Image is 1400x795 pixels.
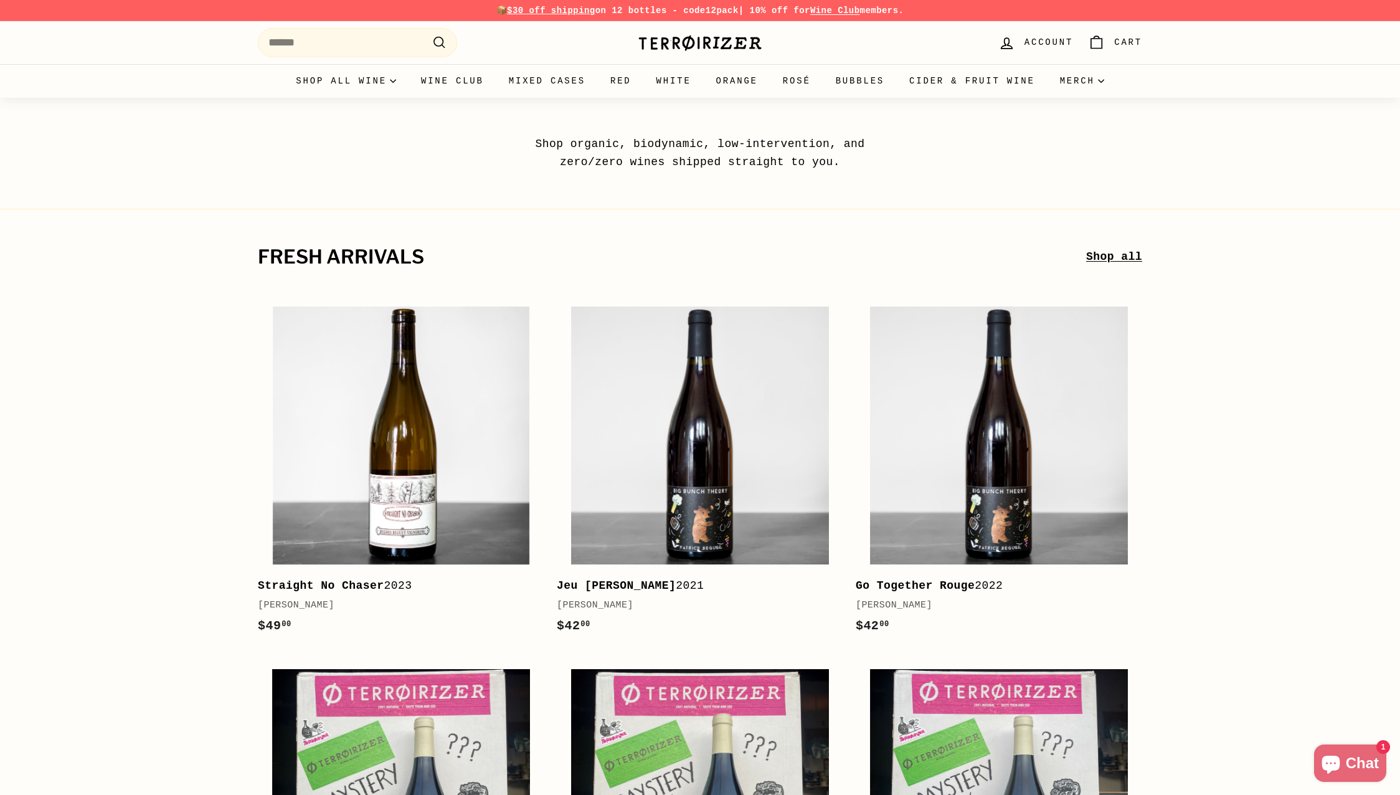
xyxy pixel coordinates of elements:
[770,64,823,98] a: Rosé
[1081,24,1150,61] a: Cart
[644,64,704,98] a: White
[283,64,409,98] summary: Shop all wine
[598,64,644,98] a: Red
[856,577,1130,595] div: 2022
[557,292,843,649] a: Jeu [PERSON_NAME]2021[PERSON_NAME]
[557,619,590,633] span: $42
[580,620,590,629] sup: 00
[507,135,893,171] p: Shop organic, biodynamic, low-intervention, and zero/zero wines shipped straight to you.
[409,64,496,98] a: Wine Club
[281,620,291,629] sup: 00
[557,579,676,592] b: Jeu [PERSON_NAME]
[1086,248,1142,266] a: Shop all
[557,577,831,595] div: 2021
[897,64,1048,98] a: Cider & Fruit Wine
[507,6,595,16] span: $30 off shipping
[856,598,1130,613] div: [PERSON_NAME]
[704,64,770,98] a: Orange
[1024,36,1073,49] span: Account
[258,598,532,613] div: [PERSON_NAME]
[258,247,1086,268] h2: fresh arrivals
[823,64,897,98] a: Bubbles
[1114,36,1142,49] span: Cart
[258,292,544,649] a: Straight No Chaser2023[PERSON_NAME]
[856,619,889,633] span: $42
[1310,745,1390,785] inbox-online-store-chat: Shopify online store chat
[258,577,532,595] div: 2023
[557,598,831,613] div: [PERSON_NAME]
[856,292,1142,649] a: Go Together Rouge2022[PERSON_NAME]
[991,24,1081,61] a: Account
[706,6,739,16] strong: 12pack
[879,620,889,629] sup: 00
[258,579,384,592] b: Straight No Chaser
[258,4,1142,17] p: 📦 on 12 bottles - code | 10% off for members.
[258,619,291,633] span: $49
[233,64,1167,98] div: Primary
[1048,64,1117,98] summary: Merch
[810,6,860,16] a: Wine Club
[856,579,975,592] b: Go Together Rouge
[496,64,598,98] a: Mixed Cases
